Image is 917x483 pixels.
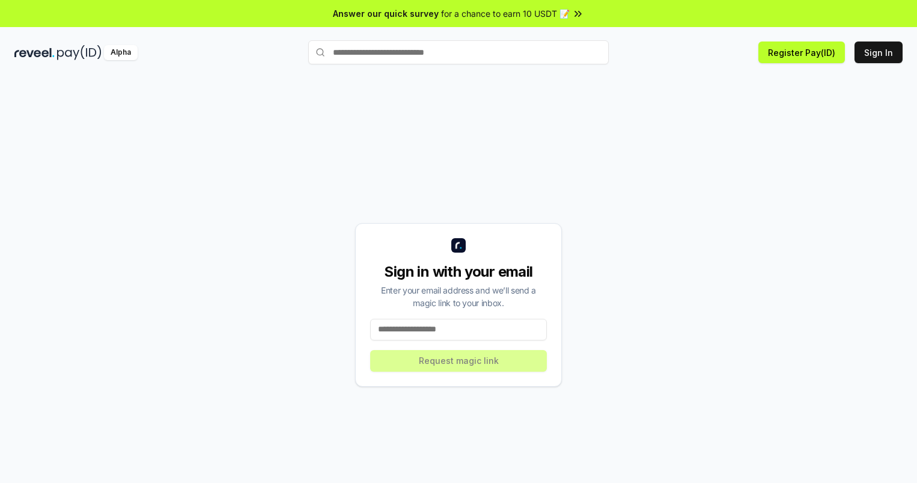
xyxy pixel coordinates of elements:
button: Sign In [855,42,903,63]
div: Sign in with your email [370,262,547,281]
img: reveel_dark [14,45,55,60]
img: pay_id [57,45,102,60]
span: for a chance to earn 10 USDT 📝 [441,7,570,20]
img: logo_small [451,238,466,253]
span: Answer our quick survey [333,7,439,20]
div: Enter your email address and we’ll send a magic link to your inbox. [370,284,547,309]
div: Alpha [104,45,138,60]
button: Register Pay(ID) [758,42,845,63]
